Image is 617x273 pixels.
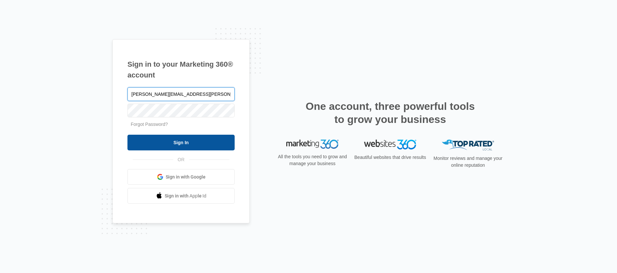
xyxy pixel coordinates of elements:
h1: Sign in to your Marketing 360® account [127,59,235,80]
span: OR [173,156,189,163]
span: Sign in with Google [166,174,206,180]
a: Sign in with Google [127,169,235,185]
img: Websites 360 [364,140,416,149]
p: Monitor reviews and manage your online reputation [431,155,505,169]
p: Beautiful websites that drive results [354,154,427,161]
span: Sign in with Apple Id [165,193,207,199]
input: Sign In [127,135,235,150]
img: Top Rated Local [442,140,494,150]
a: Sign in with Apple Id [127,188,235,204]
img: Marketing 360 [286,140,339,149]
input: Email [127,87,235,101]
p: All the tools you need to grow and manage your business [276,153,349,167]
h2: One account, three powerful tools to grow your business [304,100,477,126]
a: Forgot Password? [131,122,168,127]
